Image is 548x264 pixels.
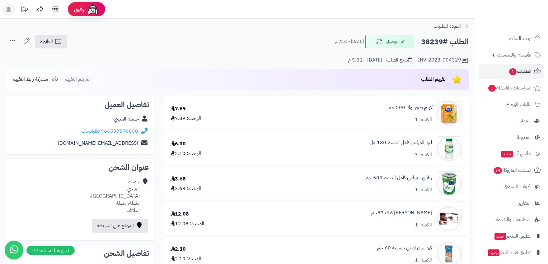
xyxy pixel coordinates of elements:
a: المراجعات والأسئلة1 [479,80,544,95]
a: وآتس آبجديد [479,146,544,161]
a: الطلبات1 [479,64,544,79]
div: الوحدة: 2.10 [171,150,201,157]
a: واتساب [81,127,100,135]
div: الكمية: 1 [415,186,432,193]
h2: تفاصيل الشحن [11,250,149,257]
span: مشاركة رابط التقييم [12,75,48,83]
div: 2.10 [171,246,186,253]
a: الموقع على الخريطة [92,219,148,233]
img: ai-face.png [87,3,99,16]
div: الكمية: 3 [415,151,432,158]
a: لبن المراعي كامل الدسم 180 مل [370,139,432,146]
span: التقارير [519,199,531,207]
a: التطبيقات والخدمات [479,212,544,227]
span: التطبيقات والخدمات [493,215,531,224]
div: 3.68 [171,175,186,183]
div: الكمية: 1 [415,221,432,229]
a: السلات المتروكة34 [479,163,544,178]
small: [DATE] - 7:51 م [335,39,364,45]
a: زبادي المراعي كامل الدسم 500 جم [366,174,432,181]
a: تطبيق المتجرجديد [479,229,544,244]
span: رفيق [74,6,84,13]
span: العودة للطلبات [433,22,461,30]
div: 7.89 [171,105,186,112]
div: جميله العتيبي [GEOGRAPHIC_DATA]، مثملة، مثملة الطائف [90,178,140,214]
span: تقييم الطلب [421,75,446,83]
span: المدونة [517,133,531,142]
span: الطلبات [508,67,532,76]
span: أدوات التسويق [504,182,531,191]
img: 4054fee200835d0981db04ff51e2819a94d4-90x90.jpg [437,207,461,231]
div: الوحدة: 2.10 [171,255,201,262]
span: جديد [488,249,499,256]
h2: عنوان الشحن [11,164,149,171]
a: العودة للطلبات [433,22,469,30]
span: الأقسام والمنتجات [497,51,532,59]
img: 1674413669-%D8%AA%D9%86%D8%B2%D9%8A%D9%84%20(5)-90x90.jpg [437,101,461,126]
div: 6.30 [171,140,186,148]
a: مشاركة رابط التقييم [12,75,59,83]
div: 12.08 [171,211,189,218]
h2: الطلب #38239 [421,35,469,48]
a: جميله العتيبي [114,115,139,123]
span: لوحة التحكم [508,34,532,43]
span: السلات المتروكة [493,166,532,175]
span: وآتس آب [501,149,531,158]
a: التقارير [479,196,544,211]
span: جديد [501,151,513,157]
span: 34 [494,167,502,174]
span: تطبيق نقاط البيع [487,248,531,257]
span: لم يتم التقييم [64,75,90,83]
div: تاريخ الطلب : [DATE] - 5:32 م [348,57,412,64]
a: 966537870850 [101,127,138,135]
a: المدونة [479,130,544,145]
a: الفاتورة [35,35,67,48]
a: العملاء [479,113,544,128]
button: تم التوصيل [365,35,415,48]
span: طلبات الإرجاع [506,100,532,109]
div: الوحدة: 3.68 [171,185,201,192]
a: لوحة التحكم [479,31,544,46]
img: 41304003e4d67ddafdd6890a8693dd22939e-90x90.jpg [437,171,461,196]
div: INV-2023-004329 [418,57,469,64]
div: الكمية: 1 [415,257,432,264]
img: 1674485638-%D8%A7%D9%84%D8%AA%D9%82%D8%A7%D8%B7%20%D8%A7%D9%84%D9%88%D9%8A%D8%A8_23-1-2023_17523_... [437,136,461,161]
a: كريم طبخ بوك 200 جم [388,104,432,111]
div: الوحدة: 7.89 [171,115,201,122]
div: الكمية: 1 [415,116,432,123]
span: 1 [509,68,517,75]
h2: تفاصيل العميل [11,101,149,108]
a: [EMAIL_ADDRESS][DOMAIN_NAME] [58,139,138,147]
span: جديد [494,233,506,240]
a: [PERSON_NAME] كيك 37جم [371,209,432,216]
span: تطبيق المتجر [494,232,531,240]
span: 1 [488,85,496,92]
span: الفاتورة [40,38,53,45]
span: المراجعات والأسئلة [488,84,532,92]
a: أدوات التسويق [479,179,544,194]
span: العملاء [518,116,531,125]
img: logo-2.png [506,17,542,30]
a: كرواسان لوزين بالجبنة 60 جم [377,244,432,252]
a: تحديثات المنصة [16,3,32,17]
a: تطبيق نقاط البيعجديد [479,245,544,260]
a: طلبات الإرجاع [479,97,544,112]
div: الوحدة: 12.08 [171,220,204,227]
